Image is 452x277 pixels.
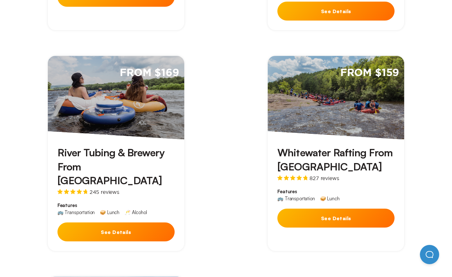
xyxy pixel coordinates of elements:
[268,56,404,251] a: From $159Whitewater Rafting From [GEOGRAPHIC_DATA]827 reviewsFeatures🚌 Transportation🥪 LunchSee D...
[57,222,175,241] button: See Details
[277,196,315,201] div: 🚌 Transportation
[277,188,395,195] span: Features
[420,245,439,264] iframe: Help Scout Beacon - Open
[120,66,179,80] span: From $169
[57,202,175,209] span: Features
[320,196,340,201] div: 🥪 Lunch
[309,176,339,181] span: 827 reviews
[277,146,395,173] h3: Whitewater Rafting From [GEOGRAPHIC_DATA]
[277,209,395,228] button: See Details
[100,210,119,215] div: 🥪 Lunch
[125,210,147,215] div: 🥂 Alcohol
[340,66,399,80] span: From $159
[57,146,175,187] h3: River Tubing & Brewery From [GEOGRAPHIC_DATA]
[48,56,184,251] a: From $169River Tubing & Brewery From [GEOGRAPHIC_DATA]245 reviewsFeatures🚌 Transportation🥪 Lunch🥂...
[90,189,119,195] span: 245 reviews
[57,210,95,215] div: 🚌 Transportation
[277,2,395,21] button: See Details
